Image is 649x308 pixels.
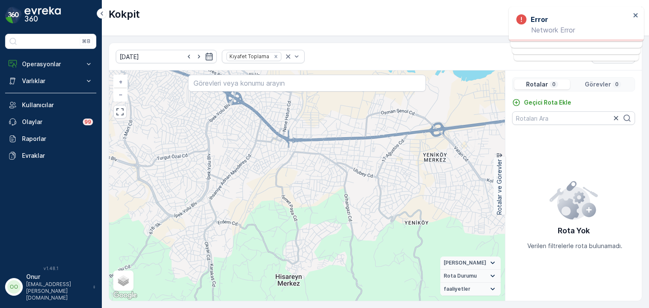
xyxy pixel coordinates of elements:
[444,273,477,279] span: Rota Durumu
[5,113,96,130] a: Olaylar99
[614,81,619,88] p: 0
[109,8,140,21] p: Kokpit
[5,97,96,113] a: Kullanıcılar
[114,88,127,101] a: Uzaklaştır
[271,53,281,60] div: Remove Kıyafet Toplama
[188,75,425,92] input: Görevleri veya konumu arayın
[633,12,639,20] button: close
[585,80,611,89] p: Görevler
[22,101,93,109] p: Kullanıcılar
[111,290,139,301] img: Google
[114,76,127,88] a: Yakınlaştır
[440,270,501,283] summary: Rota Durumu
[111,290,139,301] a: Bu bölgeyi Google Haritalar'da açın (yeni pencerede açılır)
[444,286,470,292] span: faaliyetler
[524,98,571,107] p: Geçici Rota Ekle
[5,147,96,164] a: Evraklar
[5,56,96,73] button: Operasyonlar
[22,77,79,85] p: Varlıklar
[227,52,270,60] div: Kıyafet Toplama
[114,271,133,290] a: Layers
[22,118,78,126] p: Olaylar
[440,283,501,296] summary: faaliyetler
[5,130,96,147] a: Raporlar
[82,38,90,45] p: ⌘B
[116,50,217,63] input: dd/mm/yyyy
[444,259,486,266] span: [PERSON_NAME]
[5,273,96,301] button: OOOnur[EMAIL_ADDRESS][PERSON_NAME][DOMAIN_NAME]
[440,257,501,270] summary: [PERSON_NAME]
[25,7,61,24] img: logo_dark-DEwI_e13.png
[85,119,91,125] p: 99
[5,73,96,89] button: Varlıklar
[119,78,123,85] span: +
[119,91,123,98] span: −
[527,242,622,250] p: Verilen filtrelerle rota bulunamadı.
[22,135,93,143] p: Raporlar
[549,179,598,220] img: config error
[531,14,548,24] h3: Error
[558,225,590,237] p: Rota Yok
[495,159,504,215] p: Rotalar ve Görevler
[551,81,556,88] p: 0
[26,273,89,281] p: Onur
[5,7,22,24] img: logo
[5,266,96,271] span: v 1.48.1
[22,60,79,68] p: Operasyonlar
[516,26,630,34] p: Network Error
[26,281,89,301] p: [EMAIL_ADDRESS][PERSON_NAME][DOMAIN_NAME]
[22,151,93,160] p: Evraklar
[7,280,21,294] div: OO
[512,111,635,125] input: Rotaları Ara
[512,98,571,107] a: Geçici Rota Ekle
[526,80,548,89] p: Rotalar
